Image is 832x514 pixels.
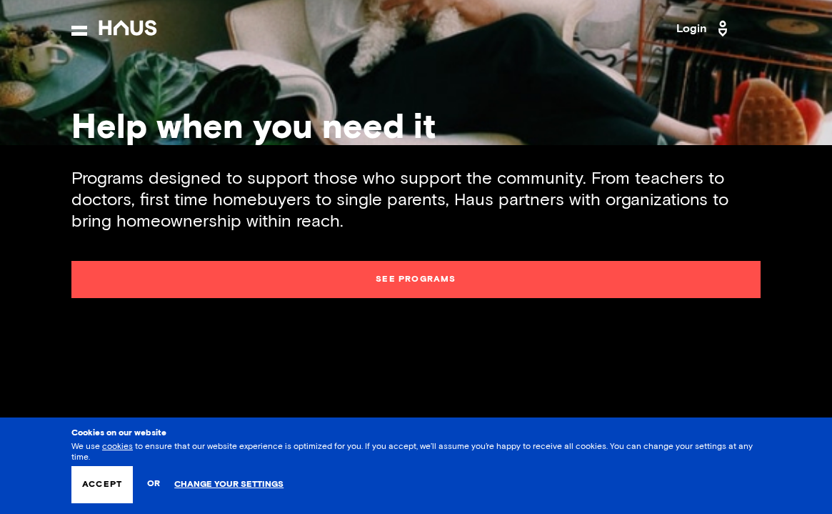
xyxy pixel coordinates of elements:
a: See programs [71,261,761,298]
span: We use to ensure that our website experience is optimized for you. If you accept, we’ll assume yo... [71,443,753,461]
a: cookies [102,443,133,451]
a: Login [676,17,732,40]
h3: Cookies on our website [71,428,761,438]
span: or [147,472,160,497]
button: Accept [71,466,133,503]
div: Help when you need it [71,111,761,145]
div: Programs designed to support those who support the community. From teachers to doctors, first tim... [71,168,761,232]
a: Change your settings [174,480,284,490]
